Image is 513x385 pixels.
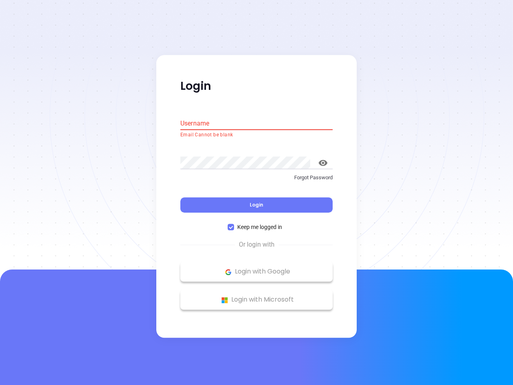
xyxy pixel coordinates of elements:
p: Login [180,79,333,93]
p: Email Cannot be blank [180,131,333,139]
img: Microsoft Logo [220,295,230,305]
span: Login [250,202,263,209]
button: toggle password visibility [313,153,333,172]
p: Forgot Password [180,174,333,182]
button: Microsoft Logo Login with Microsoft [180,290,333,310]
img: Google Logo [223,267,233,277]
p: Login with Google [184,266,329,278]
span: Keep me logged in [234,223,285,232]
span: Or login with [235,240,279,250]
button: Login [180,198,333,213]
p: Login with Microsoft [184,294,329,306]
a: Forgot Password [180,174,333,188]
button: Google Logo Login with Google [180,262,333,282]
